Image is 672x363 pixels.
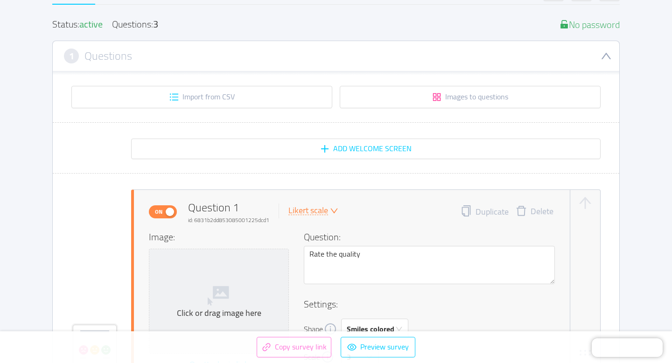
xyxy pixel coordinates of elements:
[79,15,103,33] span: active
[257,337,331,357] button: icon: linkCopy survey link
[578,195,593,210] button: icon: arrow-up
[188,216,269,224] div: id: 6831b2dd853085001225dcd1
[560,20,620,29] div: No password
[395,325,403,334] i: icon: down
[340,86,601,108] button: icon: appstoreImages to questions
[152,206,165,218] span: On
[112,20,158,29] div: Questions:
[601,50,612,62] i: icon: down
[84,51,132,61] h3: Questions
[304,228,341,245] span: Question:
[347,319,394,339] div: Smiles colored
[71,86,332,108] button: icon: unordered-listImport from CSV
[461,205,509,218] button: icon: copyDuplicate
[592,338,663,357] iframe: Chatra live chat
[188,199,269,224] div: Question 1
[131,139,601,159] button: icon: plusAdd Welcome screen
[509,205,560,218] button: icon: deleteDelete
[69,51,74,61] span: 1
[304,323,323,335] span: Shape
[153,308,285,319] div: Click or drag image here
[560,20,569,29] i: icon: unlock
[341,337,415,357] button: icon: eyePreview survey
[288,206,328,215] div: Likert scale
[149,249,288,353] span: Click or drag image here
[330,207,338,215] i: icon: down
[304,297,555,311] h4: Settings:
[153,15,158,33] div: 3
[52,20,103,29] div: Status:
[149,230,289,244] h4: Image:
[325,323,336,335] i: icon: info-circle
